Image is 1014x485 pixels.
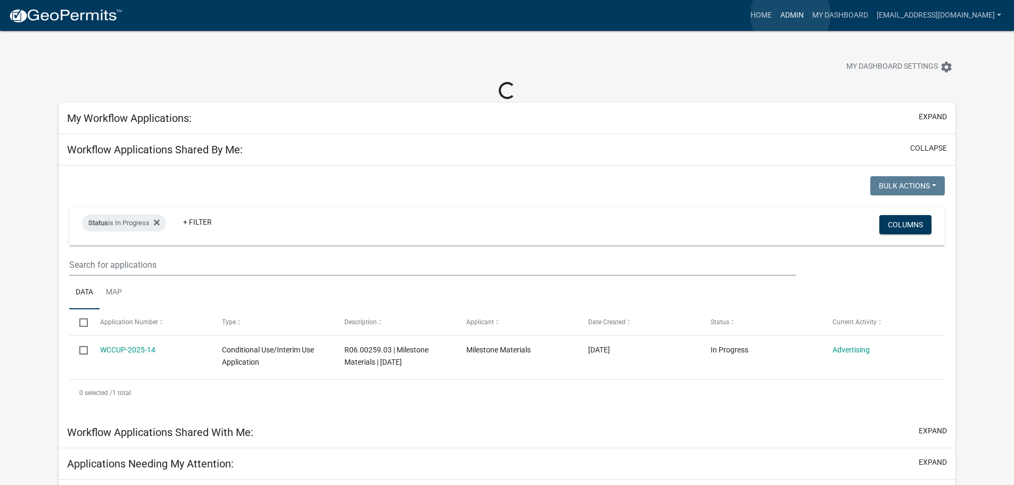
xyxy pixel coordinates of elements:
button: expand [919,425,947,437]
span: My Dashboard Settings [846,61,938,73]
datatable-header-cell: Application Number [90,309,212,335]
a: Map [100,276,128,310]
a: Data [69,276,100,310]
button: expand [919,111,947,122]
span: Date Created [588,318,625,326]
h5: Workflow Applications Shared With Me: [67,426,253,439]
datatable-header-cell: Current Activity [822,309,944,335]
button: Columns [879,215,931,234]
h5: Workflow Applications Shared By Me: [67,143,243,156]
datatable-header-cell: Select [69,309,89,335]
a: WCCUP-2025-14 [100,346,155,354]
span: Application Number [100,318,158,326]
a: Home [746,5,776,26]
datatable-header-cell: Date Created [578,309,700,335]
span: Applicant [466,318,494,326]
span: Status [88,219,108,227]
a: [EMAIL_ADDRESS][DOMAIN_NAME] [872,5,1005,26]
datatable-header-cell: Applicant [456,309,578,335]
span: 0 selected / [79,389,112,397]
a: + Filter [175,212,220,232]
span: R06.00259.03 | Milestone Materials | 08/20/2025 [344,346,428,366]
a: Advertising [832,346,870,354]
span: Description [344,318,377,326]
div: collapse [59,166,955,416]
h5: Applications Needing My Attention: [67,457,234,470]
span: 08/20/2025 [588,346,610,354]
input: Search for applications [69,254,796,276]
datatable-header-cell: Description [334,309,456,335]
i: settings [940,61,953,73]
span: Milestone Materials [466,346,531,354]
button: Bulk Actions [870,176,945,195]
a: Admin [776,5,808,26]
div: is In Progress [82,215,166,232]
span: Current Activity [832,318,877,326]
span: Status [711,318,729,326]
span: In Progress [711,346,748,354]
button: expand [919,457,947,468]
span: Conditional Use/Interim Use Application [222,346,314,366]
datatable-header-cell: Type [212,309,334,335]
div: 1 total [69,380,945,406]
button: collapse [910,143,947,154]
datatable-header-cell: Status [700,309,822,335]
h5: My Workflow Applications: [67,112,192,125]
button: My Dashboard Settingssettings [838,56,961,77]
span: Type [222,318,236,326]
a: My Dashboard [808,5,872,26]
